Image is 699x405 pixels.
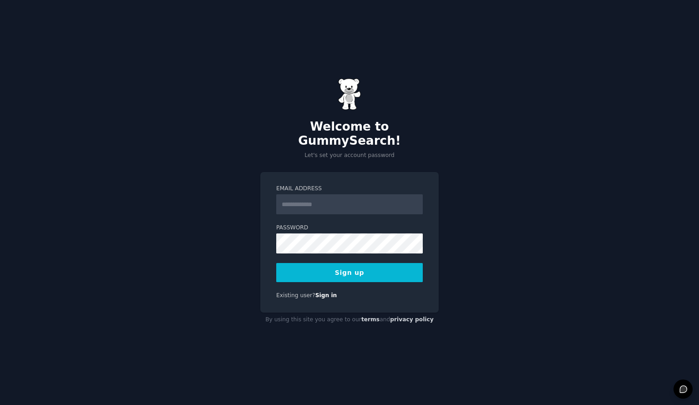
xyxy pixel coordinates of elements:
[315,292,337,299] a: Sign in
[260,120,439,148] h2: Welcome to GummySearch!
[276,185,423,193] label: Email Address
[276,263,423,282] button: Sign up
[260,313,439,327] div: By using this site you agree to our and
[338,78,361,110] img: Gummy Bear
[276,292,315,299] span: Existing user?
[260,152,439,160] p: Let's set your account password
[361,316,380,323] a: terms
[390,316,434,323] a: privacy policy
[276,224,423,232] label: Password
